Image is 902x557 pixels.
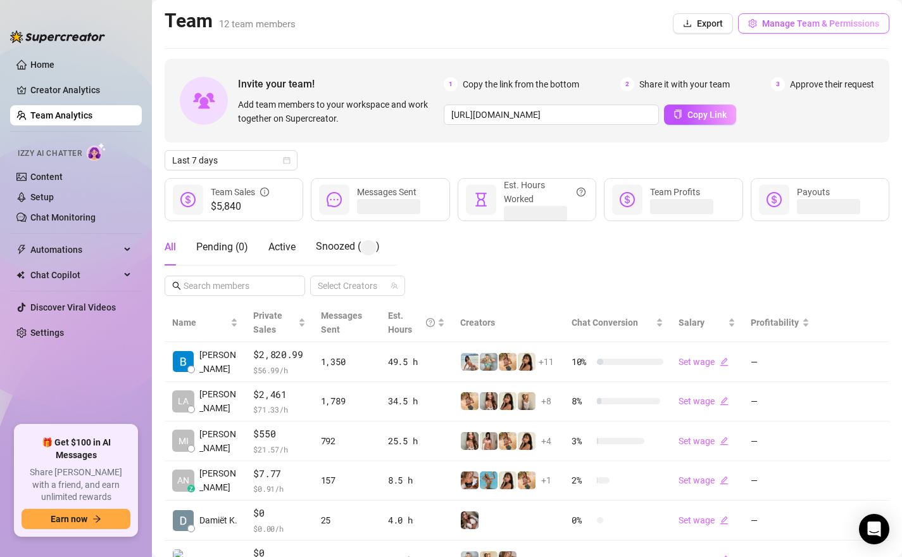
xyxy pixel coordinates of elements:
div: 8.5 h [388,473,445,487]
div: All [165,240,176,255]
span: 0 % [572,513,592,527]
div: 157 [321,473,373,487]
span: Name [172,316,228,330]
a: Home [30,60,54,70]
span: edit [720,516,729,525]
span: Active [268,241,296,253]
span: Payouts [797,187,830,197]
span: 2 [620,77,634,91]
th: Name [165,304,246,342]
span: team [391,282,398,290]
span: Damiët K. [199,513,237,527]
span: dollar-circle [180,192,196,207]
span: $2,820.99 [253,347,305,362]
img: Tokyo [461,353,479,371]
span: Invite your team! [238,76,444,92]
span: [PERSON_NAME] [199,348,238,376]
span: setting [748,19,757,28]
span: 🎁 Get $100 in AI Messages [22,437,130,461]
span: 10 % [572,355,592,369]
a: Team Analytics [30,110,92,120]
span: 3 % [572,434,592,448]
span: Last 7 days [172,151,290,170]
a: Content [30,172,63,182]
div: 34.5 h [388,394,445,408]
button: Earn nowarrow-right [22,509,130,529]
span: Automations [30,240,120,260]
div: 792 [321,434,373,448]
span: Manage Team & Permissions [762,18,879,29]
span: download [683,19,692,28]
img: Marie [461,392,479,410]
span: question-circle [577,178,586,206]
span: Messages Sent [357,187,417,197]
span: search [172,281,181,290]
span: $ 0.91 /h [253,482,305,495]
span: info-circle [260,185,269,199]
span: message [327,192,342,207]
td: — [743,501,817,541]
img: Dominis [480,471,498,489]
span: MI [179,434,189,448]
img: Nora [480,392,498,410]
span: Team Profits [650,187,700,197]
img: Chat Copilot [16,271,25,279]
span: dollar-circle [620,192,635,207]
span: question-circle [426,309,435,336]
span: [PERSON_NAME] [199,387,238,415]
th: Creators [453,304,564,342]
img: Kelly [461,511,479,529]
span: hourglass [473,192,489,207]
a: Creator Analytics [30,80,132,100]
span: $ 71.33 /h [253,403,305,416]
span: Profitability [751,317,799,328]
span: thunderbolt [16,245,27,255]
span: Chat Conversion [572,317,638,328]
span: Messages Sent [321,311,362,335]
button: Copy Link [664,105,736,125]
img: Barbara van der… [173,351,194,372]
a: Set wageedit [679,357,729,367]
span: + 8 [541,394,551,408]
img: Vicky [461,471,479,489]
span: Copy Link [687,110,727,120]
span: $ 21.57 /h [253,443,305,456]
span: Approve their request [790,77,874,91]
img: Marie [499,432,517,450]
a: Chat Monitoring [30,212,96,222]
span: $550 [253,426,305,442]
span: $ 56.99 /h [253,364,305,376]
span: + 4 [541,434,551,448]
img: Marie [499,353,517,371]
a: Set wageedit [679,515,729,525]
div: 25.5 h [388,434,445,448]
span: edit [720,476,729,485]
span: Chat Copilot [30,265,120,285]
span: [PERSON_NAME] [199,427,238,455]
span: edit [720,437,729,445]
span: edit [720,397,729,406]
img: Tokyo [518,432,536,450]
button: Export [673,13,733,34]
input: Search members [184,279,287,293]
img: logo-BBDzfeDw.svg [10,30,105,43]
span: 3 [771,77,785,91]
span: 12 team members [219,18,296,30]
a: Setup [30,192,54,202]
td: — [743,342,817,382]
span: arrow-right [92,515,101,523]
span: [PERSON_NAME] [199,466,238,494]
img: Nora [461,432,479,450]
a: Set wageedit [679,475,729,485]
div: 1,789 [321,394,373,408]
div: Pending ( 0 ) [196,240,248,255]
span: Izzy AI Chatter [18,148,82,160]
div: z [187,485,195,492]
span: + 1 [541,473,551,487]
span: Salary [679,317,705,328]
h2: Team [165,9,296,33]
td: — [743,382,817,422]
img: Tokyo [499,471,517,489]
img: Tokyo [499,392,517,410]
span: Add team members to your workspace and work together on Supercreator. [238,98,439,125]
